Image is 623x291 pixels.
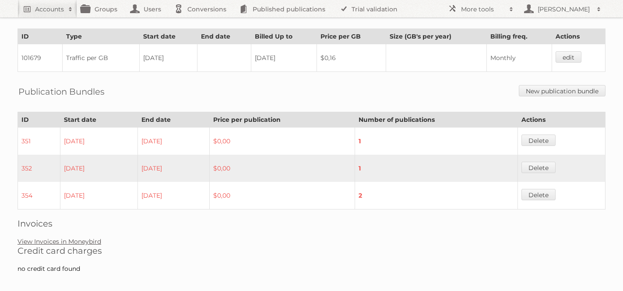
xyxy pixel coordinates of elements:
[461,5,505,14] h2: More tools
[62,29,139,44] th: Type
[18,44,63,72] td: 101679
[60,128,138,155] td: [DATE]
[209,182,355,209] td: $0,00
[359,164,361,172] strong: 1
[552,29,605,44] th: Actions
[519,85,605,96] a: New publication bundle
[138,128,209,155] td: [DATE]
[138,112,209,128] th: End date
[18,238,101,245] a: View Invoices in Moneybird
[197,29,251,44] th: End date
[60,155,138,182] td: [DATE]
[359,137,361,145] strong: 1
[535,5,592,14] h2: [PERSON_NAME]
[18,128,60,155] td: 351
[62,44,139,72] td: Traffic per GB
[556,51,581,63] a: edit
[18,112,60,128] th: ID
[359,192,362,199] strong: 2
[487,29,552,44] th: Billing freq.
[139,29,197,44] th: Start date
[60,182,138,209] td: [DATE]
[18,155,60,182] td: 352
[18,245,605,256] h2: Credit card charges
[317,44,386,72] td: $0,16
[138,155,209,182] td: [DATE]
[251,44,317,72] td: [DATE]
[138,182,209,209] td: [DATE]
[18,85,105,98] h2: Publication Bundles
[521,189,556,200] a: Delete
[521,135,556,146] a: Delete
[139,44,197,72] td: [DATE]
[251,29,317,44] th: Billed Up to
[209,128,355,155] td: $0,00
[317,29,386,44] th: Price per GB
[386,29,487,44] th: Size (GB's per year)
[355,112,517,128] th: Number of publications
[18,29,63,44] th: ID
[60,112,138,128] th: Start date
[18,182,60,209] td: 354
[517,112,605,128] th: Actions
[487,44,552,72] td: Monthly
[209,155,355,182] td: $0,00
[18,218,605,229] h2: Invoices
[209,112,355,128] th: Price per publication
[521,162,556,173] a: Delete
[35,5,64,14] h2: Accounts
